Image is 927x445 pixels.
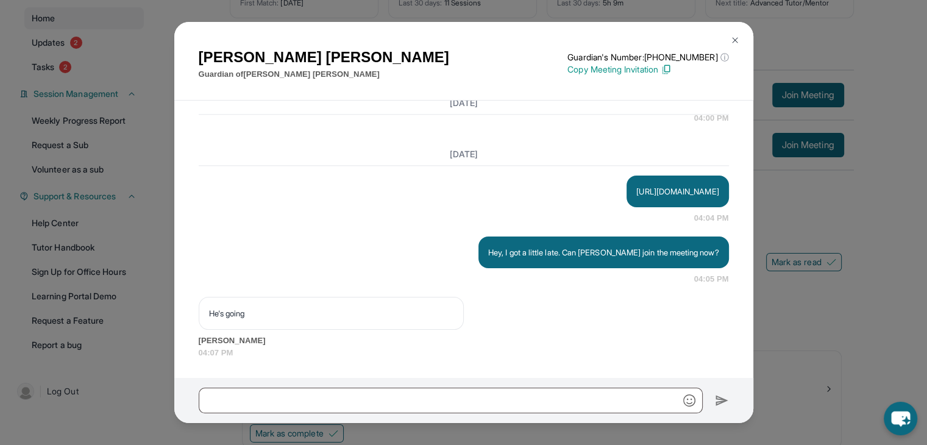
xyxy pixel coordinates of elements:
h3: [DATE] [199,148,729,160]
img: Copy Icon [661,64,672,75]
p: Copy Meeting Invitation [567,63,728,76]
span: 04:00 PM [694,112,729,124]
p: Guardian's Number: [PHONE_NUMBER] [567,51,728,63]
span: [PERSON_NAME] [199,335,729,347]
img: Close Icon [730,35,740,45]
span: 04:07 PM [199,347,729,359]
h1: [PERSON_NAME] [PERSON_NAME] [199,46,449,68]
p: Hey, I got a little late. Can [PERSON_NAME] join the meeting now? [488,246,719,258]
p: Guardian of [PERSON_NAME] [PERSON_NAME] [199,68,449,80]
img: Emoji [683,394,695,407]
span: 04:05 PM [694,273,729,285]
p: He's going [209,307,453,319]
h3: [DATE] [199,96,729,109]
p: [URL][DOMAIN_NAME] [636,185,719,198]
span: 04:04 PM [694,212,729,224]
button: chat-button [884,402,917,435]
img: Send icon [715,393,729,408]
span: ⓘ [720,51,728,63]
